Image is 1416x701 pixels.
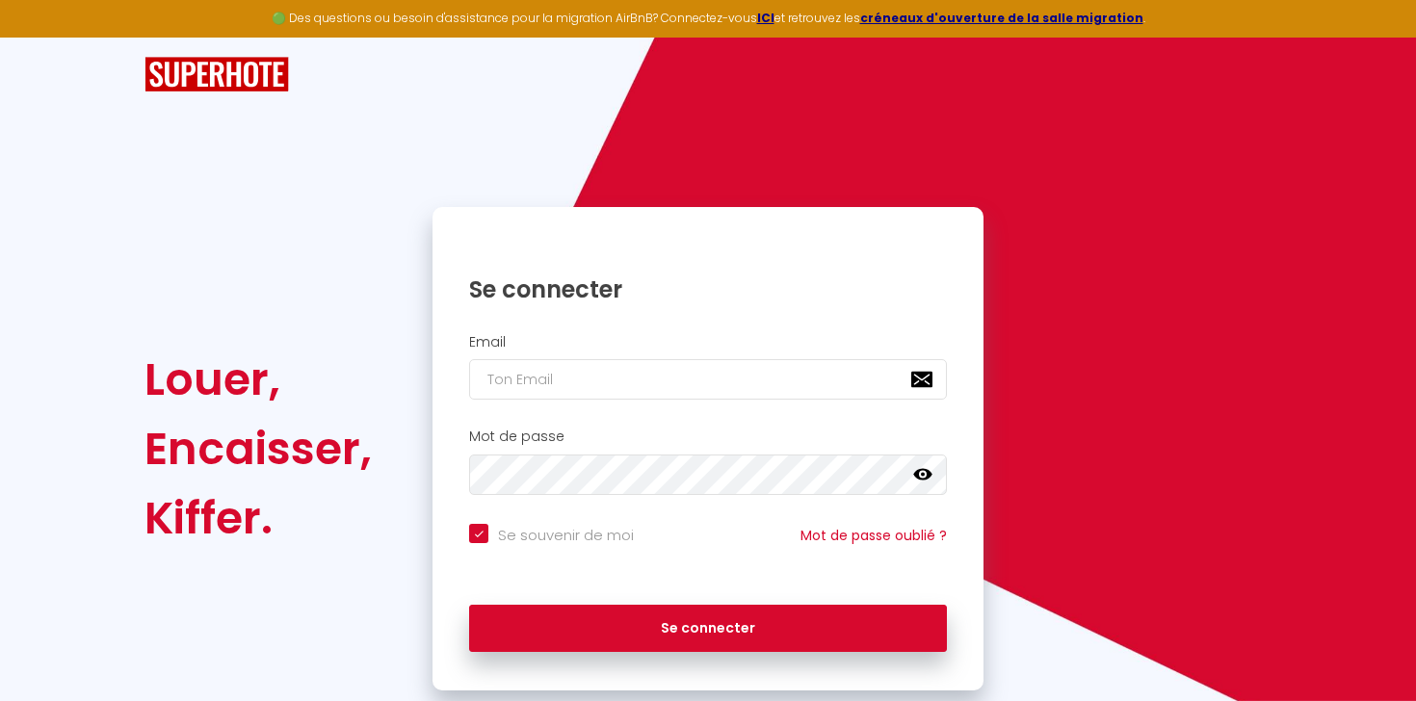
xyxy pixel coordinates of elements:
[469,274,947,304] h1: Se connecter
[144,414,372,483] div: Encaisser,
[144,57,289,92] img: SuperHote logo
[469,428,947,445] h2: Mot de passe
[144,483,372,553] div: Kiffer.
[757,10,774,26] a: ICI
[469,359,947,400] input: Ton Email
[144,345,372,414] div: Louer,
[469,605,947,653] button: Se connecter
[469,334,947,350] h2: Email
[860,10,1143,26] a: créneaux d'ouverture de la salle migration
[800,526,947,545] a: Mot de passe oublié ?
